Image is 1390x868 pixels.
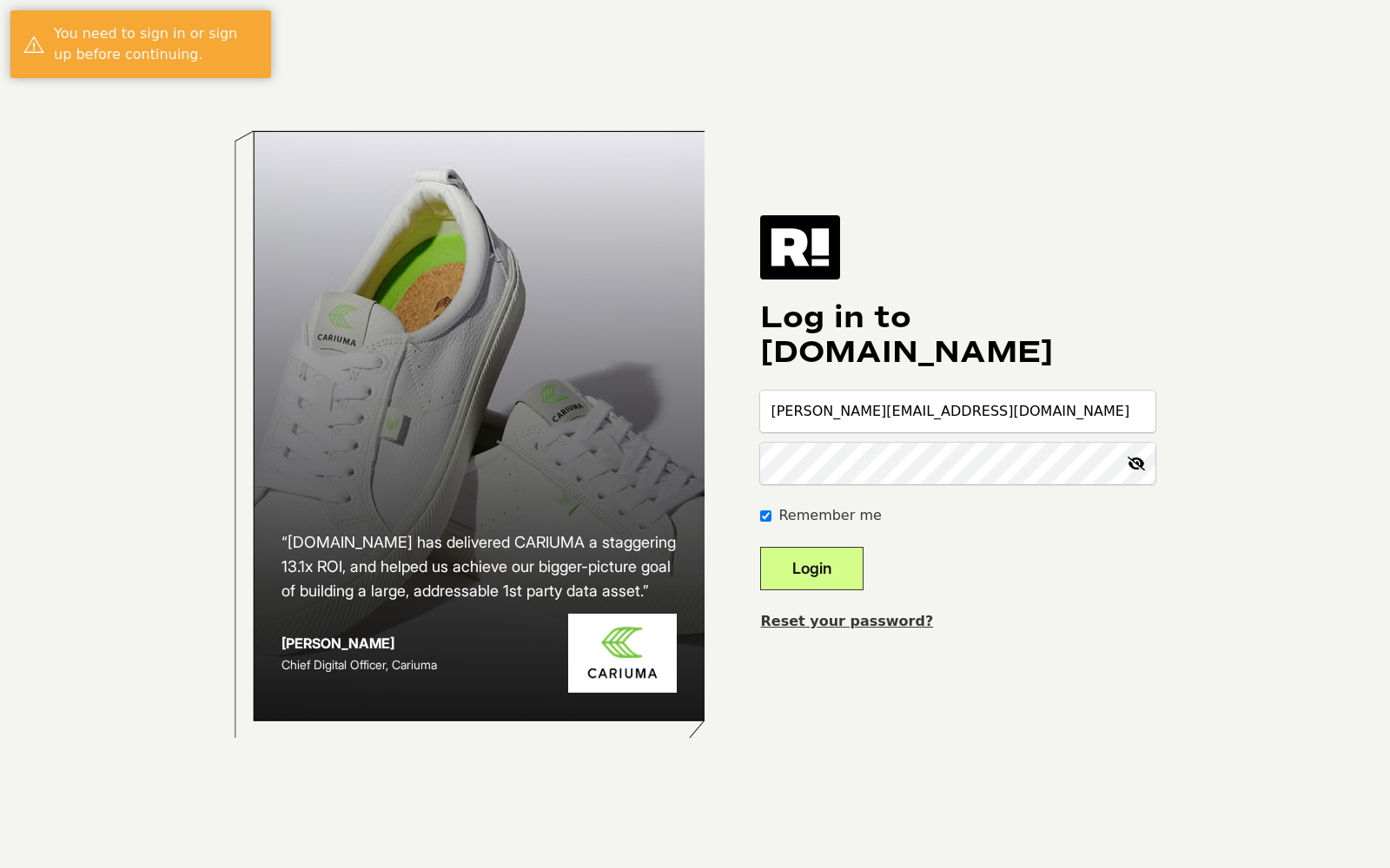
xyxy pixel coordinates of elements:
div: You need to sign in or sign up before continuing. [54,23,258,65]
h1: Log in to [DOMAIN_NAME] [760,300,1155,370]
button: Login [760,547,864,590]
img: Retention.com [760,215,840,279]
a: Reset your password? [760,613,933,629]
span: Chief Digital Officer, Cariuma [281,657,437,672]
h2: “[DOMAIN_NAME] has delivered CARIUMA a staggering 13.1x ROI, and helped us achieve our bigger-pic... [281,530,678,603]
strong: [PERSON_NAME] [281,635,394,652]
img: Cariuma [568,614,677,693]
input: Email [760,391,1155,432]
label: Remember me [778,505,881,526]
